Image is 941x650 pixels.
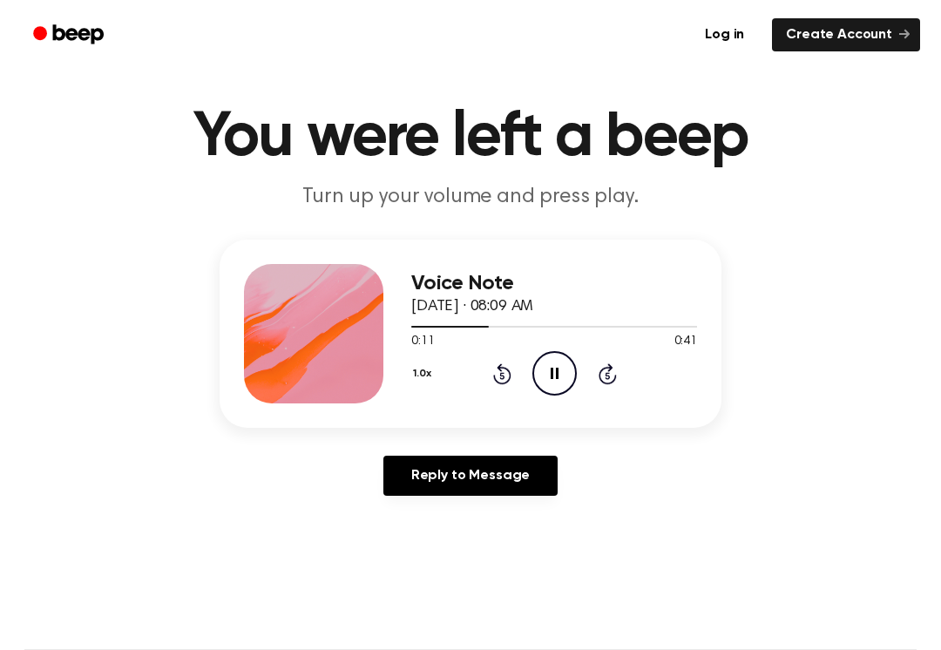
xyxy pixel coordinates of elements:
[136,183,805,212] p: Turn up your volume and press play.
[674,333,697,351] span: 0:41
[21,18,119,52] a: Beep
[411,333,434,351] span: 0:11
[383,456,558,496] a: Reply to Message
[772,18,920,51] a: Create Account
[411,272,697,295] h3: Voice Note
[411,359,437,389] button: 1.0x
[687,15,762,55] a: Log in
[24,106,917,169] h1: You were left a beep
[411,299,533,315] span: [DATE] · 08:09 AM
